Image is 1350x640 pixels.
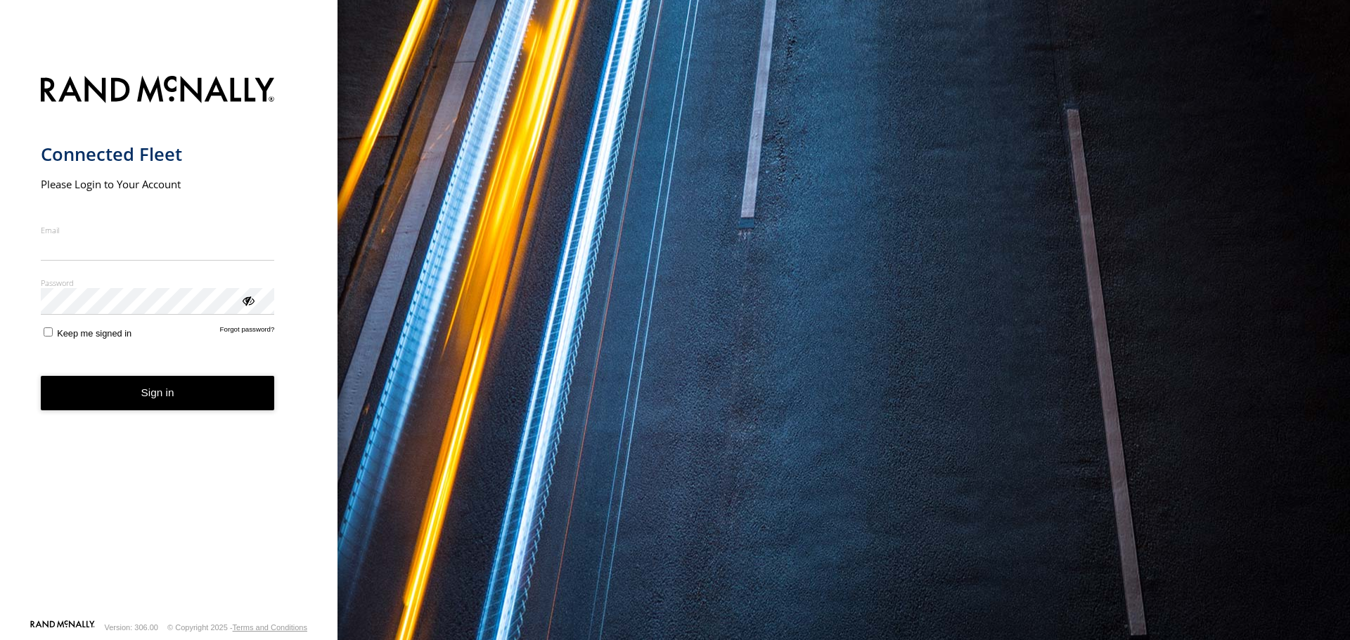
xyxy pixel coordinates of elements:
button: Sign in [41,376,275,410]
input: Keep me signed in [44,327,53,337]
label: Password [41,277,275,288]
a: Visit our Website [30,620,95,634]
div: ViewPassword [240,293,255,307]
a: Forgot password? [220,325,275,339]
img: Rand McNally [41,73,275,109]
h2: Please Login to Your Account [41,177,275,191]
div: © Copyright 2025 - [167,623,307,632]
a: Terms and Conditions [233,623,307,632]
div: Version: 306.00 [105,623,158,632]
form: main [41,67,297,619]
h1: Connected Fleet [41,143,275,166]
label: Email [41,225,275,235]
span: Keep me signed in [57,328,131,339]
